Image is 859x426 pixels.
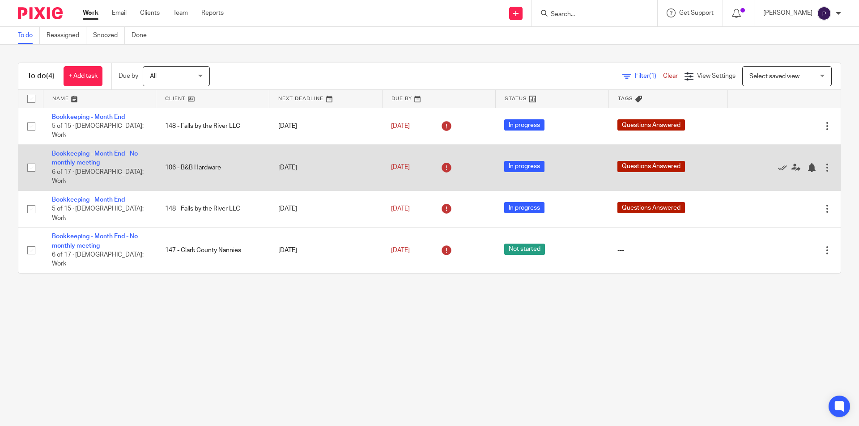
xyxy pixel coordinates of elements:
a: Email [112,8,127,17]
span: In progress [504,119,544,131]
span: In progress [504,202,544,213]
a: Work [83,8,98,17]
span: Get Support [679,10,714,16]
img: svg%3E [817,6,831,21]
span: Tags [618,96,633,101]
span: [DATE] [391,206,410,212]
p: [PERSON_NAME] [763,8,812,17]
a: To do [18,27,40,44]
span: [DATE] [391,123,410,129]
div: --- [617,246,719,255]
td: 148 - Falls by the River LLC [156,108,269,144]
td: [DATE] [269,108,383,144]
span: [DATE] [391,164,410,171]
input: Search [550,11,630,19]
a: Done [132,27,153,44]
p: Due by [119,72,138,80]
span: Not started [504,244,545,255]
span: Questions Answered [617,202,685,213]
a: + Add task [64,66,102,86]
a: Bookkeeping - Month End [52,114,125,120]
span: (1) [649,73,656,79]
a: Reports [201,8,224,17]
a: Mark as done [778,163,791,172]
a: Reassigned [47,27,86,44]
a: Snoozed [93,27,125,44]
a: Clients [140,8,160,17]
td: [DATE] [269,190,383,227]
td: 106 - B&B Hardware [156,144,269,190]
span: 5 of 15 · [DEMOGRAPHIC_DATA]: Work [52,123,144,139]
a: Clear [663,73,678,79]
span: 5 of 15 · [DEMOGRAPHIC_DATA]: Work [52,206,144,221]
span: Filter [635,73,663,79]
span: All [150,73,157,80]
h1: To do [27,72,55,81]
span: 6 of 17 · [DEMOGRAPHIC_DATA]: Work [52,169,144,185]
span: 6 of 17 · [DEMOGRAPHIC_DATA]: Work [52,252,144,267]
td: [DATE] [269,144,383,190]
td: 148 - Falls by the River LLC [156,190,269,227]
span: Questions Answered [617,119,685,131]
span: Questions Answered [617,161,685,172]
a: Bookkeeping - Month End [52,197,125,203]
a: Bookkeeping - Month End - No monthly meeting [52,151,138,166]
img: Pixie [18,7,63,19]
td: 147 - Clark County Nannies [156,228,269,273]
a: Team [173,8,188,17]
span: (4) [46,72,55,80]
span: [DATE] [391,247,410,253]
span: In progress [504,161,544,172]
span: View Settings [697,73,736,79]
td: [DATE] [269,228,383,273]
a: Bookkeeping - Month End - No monthly meeting [52,233,138,249]
span: Select saved view [749,73,799,80]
